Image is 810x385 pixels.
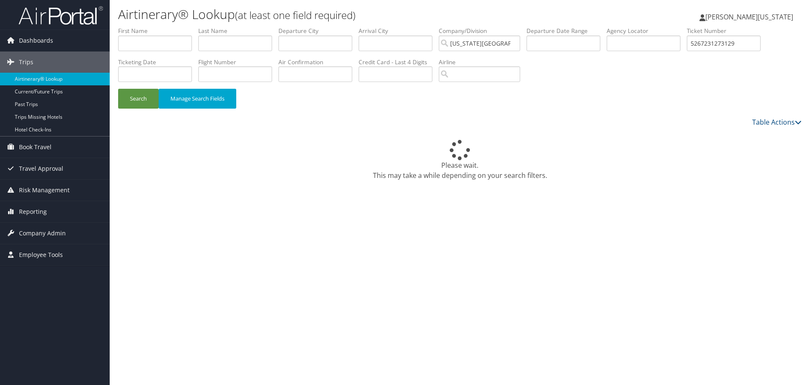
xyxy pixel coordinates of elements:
label: Airline [439,58,526,66]
button: Manage Search Fields [159,89,236,109]
a: Table Actions [752,117,802,127]
span: Dashboards [19,30,53,51]
span: Company Admin [19,223,66,244]
label: Credit Card - Last 4 Digits [359,58,439,66]
label: Ticketing Date [118,58,198,66]
span: Travel Approval [19,158,63,179]
span: Employee Tools [19,244,63,265]
label: Departure City [278,27,359,35]
span: Risk Management [19,180,70,201]
label: Last Name [198,27,278,35]
label: Flight Number [198,58,278,66]
a: [PERSON_NAME][US_STATE] [699,4,802,30]
div: Please wait. This may take a while depending on your search filters. [118,140,802,180]
span: Reporting [19,201,47,222]
label: First Name [118,27,198,35]
label: Air Confirmation [278,58,359,66]
label: Ticket Number [687,27,767,35]
span: Trips [19,52,33,73]
span: Book Travel [19,137,51,158]
span: [PERSON_NAME][US_STATE] [705,12,793,22]
small: (at least one field required) [235,8,356,22]
label: Company/Division [439,27,526,35]
img: airportal-logo.png [19,5,103,25]
label: Arrival City [359,27,439,35]
label: Agency Locator [607,27,687,35]
label: Departure Date Range [526,27,607,35]
button: Search [118,89,159,109]
h1: Airtinerary® Lookup [118,5,574,23]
